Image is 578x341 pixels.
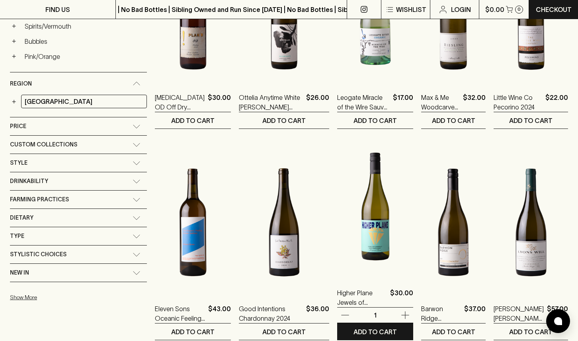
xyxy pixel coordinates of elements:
[494,323,568,340] button: ADD TO CART
[21,19,147,33] a: Spirits/Vermouth
[464,304,486,323] p: $37.00
[262,116,306,125] p: ADD TO CART
[10,268,29,278] span: New In
[494,93,542,112] a: Little Wine Co Pecorino 2024
[10,136,147,154] div: Custom Collections
[554,317,562,325] img: bubble-icon
[155,304,205,323] a: Eleven Sons Oceanic Feeling No. 2 [PERSON_NAME] Vetliner 2023
[21,95,147,108] a: [GEOGRAPHIC_DATA]
[21,35,147,48] a: Bubbles
[155,153,231,292] img: Eleven Sons Oceanic Feeling No. 2 Gruner Vetliner 2023
[171,116,215,125] p: ADD TO CART
[421,323,486,340] button: ADD TO CART
[366,311,385,320] p: 1
[10,246,147,263] div: Stylistic Choices
[432,327,475,337] p: ADD TO CART
[10,53,18,60] button: +
[10,158,27,168] span: Style
[10,117,147,135] div: Price
[10,72,147,95] div: Region
[337,137,413,276] img: Higher Plane Jewels of Karridale Chardonnay 2024
[208,304,231,323] p: $43.00
[421,93,460,112] a: Max & Me Woodcarvers VIneyard Riesling 2023
[509,116,553,125] p: ADD TO CART
[10,140,77,150] span: Custom Collections
[171,327,215,337] p: ADD TO CART
[10,231,24,241] span: Type
[337,323,413,340] button: ADD TO CART
[494,112,568,129] button: ADD TO CART
[390,288,413,307] p: $30.00
[10,213,33,223] span: Dietary
[155,323,231,340] button: ADD TO CART
[306,93,329,112] p: $26.00
[10,191,147,208] div: Farming Practices
[547,304,568,323] p: $57.00
[21,50,147,63] a: Pink/Orange
[306,304,329,323] p: $36.00
[509,327,553,337] p: ADD TO CART
[10,37,18,45] button: +
[10,22,18,30] button: +
[463,93,486,112] p: $32.00
[432,116,475,125] p: ADD TO CART
[155,112,231,129] button: ADD TO CART
[353,327,397,337] p: ADD TO CART
[421,304,461,323] a: Barwon Ridge Chardonnay 2023
[45,5,70,14] p: FIND US
[239,153,329,292] img: Good Intentions Chardonnay 2024
[239,304,303,323] a: Good Intentions Chardonnay 2024
[10,227,147,245] div: Type
[494,153,568,292] img: Lyons Will Chardonnay 2024
[262,327,306,337] p: ADD TO CART
[10,209,147,227] div: Dietary
[10,79,32,89] span: Region
[353,116,397,125] p: ADD TO CART
[155,93,205,112] a: [MEDICAL_DATA] OD Off Dry Riesling 2023
[396,5,426,14] p: Wishlist
[337,93,390,112] a: Leogate Miracle of the Wire Sauv Blanc 2023
[239,323,329,340] button: ADD TO CART
[536,5,572,14] p: Checkout
[10,195,69,205] span: Farming Practices
[421,153,486,292] img: Barwon Ridge Chardonnay 2023
[10,172,147,190] div: Drinkability
[10,121,26,131] span: Price
[10,154,147,172] div: Style
[485,5,504,14] p: $0.00
[517,7,521,12] p: 0
[494,304,544,323] a: [PERSON_NAME] [PERSON_NAME] 2024
[10,249,66,259] span: Stylistic Choices
[393,93,413,112] p: $17.00
[239,112,329,129] button: ADD TO CART
[10,97,18,105] button: +
[208,93,231,112] p: $30.00
[10,264,147,282] div: New In
[10,289,114,306] button: Show More
[239,93,303,112] a: Ottelia Anytime White [PERSON_NAME] Pinot Gris Riesling 2024
[545,93,568,112] p: $22.00
[421,112,486,129] button: ADD TO CART
[10,176,48,186] span: Drinkability
[337,112,413,129] button: ADD TO CART
[451,5,471,14] p: Login
[337,288,387,307] a: Higher Plane Jewels of Karridale Chardonnay 2024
